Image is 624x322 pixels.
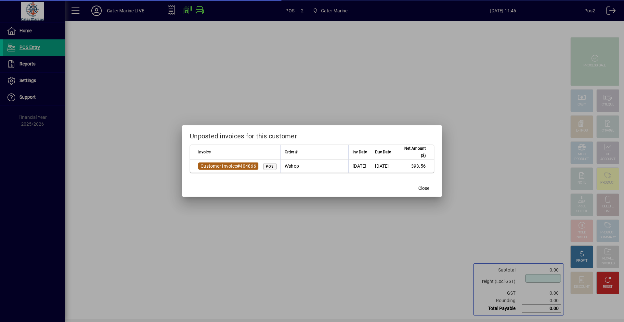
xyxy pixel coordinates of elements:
span: Net Amount ($) [399,145,426,159]
span: Due Date [375,148,391,156]
span: Wshop [285,163,299,169]
span: Invoice [198,148,211,156]
td: [DATE] [348,160,371,173]
span: Order # [285,148,297,156]
td: [DATE] [371,160,395,173]
span: Customer Invoice [201,163,237,169]
span: 404866 [240,163,256,169]
button: Close [413,182,434,194]
h2: Unposted invoices for this customer [182,125,442,144]
span: POS [266,164,274,169]
span: Close [418,185,429,192]
td: 393.56 [395,160,434,173]
a: Customer Invoice#404866 [198,162,258,170]
span: # [237,163,240,169]
span: Inv Date [353,148,367,156]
